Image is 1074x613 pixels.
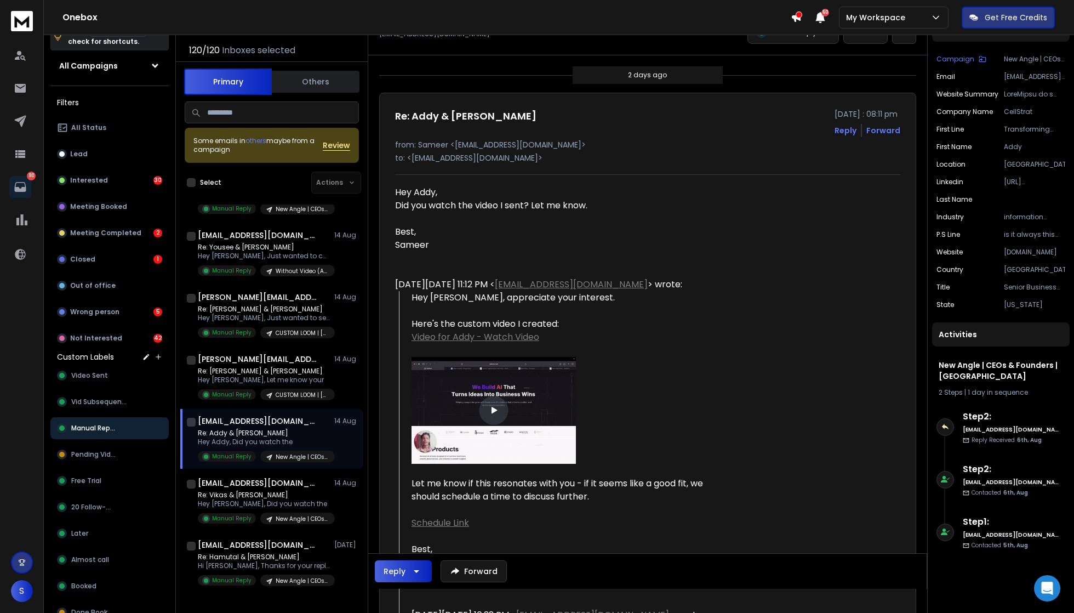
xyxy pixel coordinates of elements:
[936,72,955,81] p: Email
[198,438,329,446] p: Hey Addy, Did you watch the
[62,11,791,24] h1: Onebox
[412,291,715,304] div: Hey [PERSON_NAME], appreciate your interest.
[27,172,36,180] p: 80
[11,580,33,602] button: S
[936,195,972,204] p: Last Name
[70,150,88,158] p: Lead
[71,555,109,564] span: Almost call
[198,416,318,427] h1: [EMAIL_ADDRESS][DOMAIN_NAME]
[412,477,715,503] div: Let me know if this resonates with you - if it seems like a good fit, we should schedule a time t...
[57,351,114,362] h3: Custom Labels
[1004,300,1065,309] p: [US_STATE]
[50,196,169,218] button: Meeting Booked
[222,44,295,57] h3: Inboxes selected
[71,398,129,406] span: Vid Subsequence
[936,283,950,292] p: title
[276,329,328,337] p: CUSTOM LOOM | [PERSON_NAME] | WHOLE WORLD
[1004,283,1065,292] p: Senior Business Consultant
[963,515,1059,529] h6: Step 1 :
[50,117,169,139] button: All Status
[70,334,122,343] p: Not Interested
[153,176,162,185] div: 30
[334,355,359,364] p: 14 Aug
[212,514,252,523] p: Manual Reply
[1004,72,1065,81] p: [EMAIL_ADDRESS][DOMAIN_NAME]
[184,69,272,95] button: Primary
[939,360,1063,382] h1: New Angle | CEOs & Founders | [GEOGRAPHIC_DATA]
[375,560,432,582] button: Reply
[846,12,910,23] p: My Workspace
[939,388,963,397] span: 2 Steps
[395,109,536,124] h1: Re: Addy & [PERSON_NAME]
[972,489,1028,497] p: Contacted
[395,152,900,163] p: to: <[EMAIL_ADDRESS][DOMAIN_NAME]>
[395,239,715,252] div: Sameer
[71,123,106,132] p: All Status
[963,463,1059,476] h6: Step 2 :
[212,390,252,399] p: Manual Reply
[198,314,329,322] p: Hey [PERSON_NAME], Just wanted to see
[276,515,328,523] p: New Angle | CEOs & Founders | [GEOGRAPHIC_DATA]
[50,523,169,544] button: Later
[198,491,329,500] p: Re: Vikas & [PERSON_NAME]
[412,317,715,331] div: Here's the custom video I created:
[835,125,856,136] button: Reply
[50,143,169,165] button: Lead
[1003,489,1028,497] span: 6th, Aug
[334,293,359,302] p: 14 Aug
[1004,125,1065,134] p: Transforming industries from your [US_STATE] base, I was impressed to learn about your thriving c...
[936,213,964,222] p: industry
[50,301,169,323] button: Wrong person5
[932,322,1070,347] div: Activities
[272,70,359,94] button: Others
[866,125,900,136] div: Forward
[70,176,108,185] p: Interested
[71,371,108,380] span: Video Sent
[200,178,221,187] label: Select
[71,582,96,591] span: Booked
[936,178,963,186] p: linkedin
[412,331,715,344] a: Video for Addy - Watch Video
[972,541,1028,549] p: Contacted
[212,266,252,275] p: Manual Reply
[50,275,169,297] button: Out of office
[1004,55,1065,64] p: New Angle | CEOs & Founders | [GEOGRAPHIC_DATA]
[395,225,715,239] div: Best,
[936,248,963,257] p: website
[50,391,169,413] button: Vid Subsequence
[50,444,169,466] button: Pending Video
[198,478,318,489] h1: [EMAIL_ADDRESS][DOMAIN_NAME]
[1004,248,1065,257] p: [DOMAIN_NAME]
[963,478,1059,486] h6: [EMAIL_ADDRESS][DOMAIN_NAME]
[198,252,329,260] p: Hey [PERSON_NAME], Just wanted to check
[276,267,328,275] p: Without Video (AI Automation Services)
[395,278,715,291] div: [DATE][DATE] 11:12 PM < > wrote:
[384,566,405,577] div: Reply
[276,205,328,213] p: New Angle | CEOs & Founders | [GEOGRAPHIC_DATA]
[821,9,829,16] span: 50
[334,417,359,425] p: 14 Aug
[189,44,220,57] span: 120 / 120
[50,417,169,439] button: Manual Reply
[212,205,252,213] p: Manual Reply
[441,560,507,582] button: Forward
[50,95,169,110] h3: Filters
[198,305,329,314] p: Re: [PERSON_NAME] & [PERSON_NAME]
[71,529,88,538] span: Later
[198,429,329,438] p: Re: Addy & [PERSON_NAME]
[1004,90,1065,99] p: LoreMipsu do s ametconsec AD elitsed doei temporincid ut laboreetdolo magna aliq enimadmi veniam ...
[495,278,648,291] a: [EMAIL_ADDRESS][DOMAIN_NAME]
[968,388,1028,397] span: 1 day in sequence
[936,300,954,309] p: state
[323,140,350,151] button: Review
[153,229,162,237] div: 2
[1003,541,1028,549] span: 5th, Aug
[71,450,119,459] span: Pending Video
[1004,107,1065,116] p: CellStrat
[1004,160,1065,169] p: [GEOGRAPHIC_DATA]
[835,109,900,120] p: [DATE] : 08:11 pm
[936,55,974,64] p: Campaign
[1004,230,1065,239] p: is it always this sunny in [GEOGRAPHIC_DATA] or do you have a little AI-powered weather control o...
